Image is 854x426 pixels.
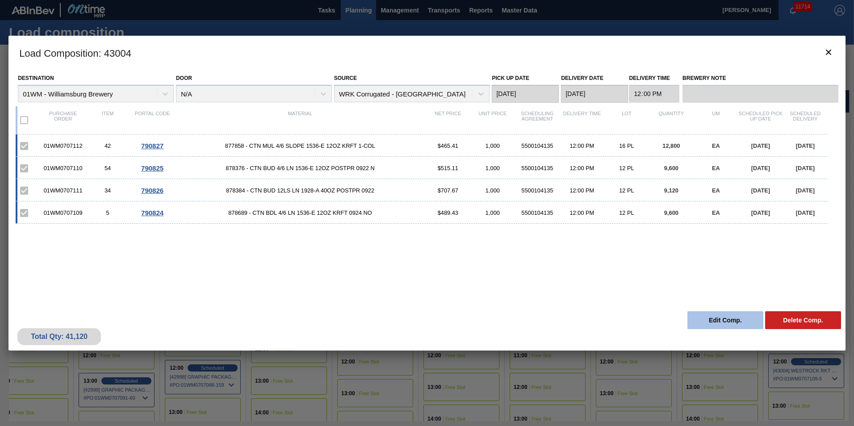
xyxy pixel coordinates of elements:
[560,165,604,171] div: 12:00 PM
[694,111,738,129] div: UM
[85,142,130,149] div: 42
[41,111,85,129] div: Purchase order
[515,111,560,129] div: Scheduling Agreement
[664,209,678,216] span: 9,600
[560,209,604,216] div: 12:00 PM
[426,142,470,149] div: $465.41
[515,209,560,216] div: 5500104135
[796,187,815,194] span: [DATE]
[426,187,470,194] div: $707.67
[130,209,175,217] div: Go to Order
[629,72,679,85] label: Delivery Time
[751,165,770,171] span: [DATE]
[492,85,559,103] input: mm/dd/yyyy
[130,142,175,150] div: Go to Order
[426,165,470,171] div: $515.11
[470,209,515,216] div: 1,000
[604,111,649,129] div: Lot
[334,75,357,81] label: Source
[85,187,130,194] div: 34
[85,165,130,171] div: 54
[664,165,678,171] span: 9,600
[470,165,515,171] div: 1,000
[41,142,85,149] div: 01WM0707112
[561,85,628,103] input: mm/dd/yyyy
[141,209,163,217] span: 790824
[751,187,770,194] span: [DATE]
[796,209,815,216] span: [DATE]
[682,72,838,85] label: Brewery Note
[176,75,192,81] label: Door
[130,111,175,129] div: Portal code
[515,187,560,194] div: 5500104135
[712,165,720,171] span: EA
[796,142,815,149] span: [DATE]
[24,333,94,341] div: Total Qty: 41,120
[18,75,54,81] label: Destination
[560,142,604,149] div: 12:00 PM
[751,142,770,149] span: [DATE]
[175,187,426,194] span: 878384 - CTN BUD 12LS LN 1928-A 40OZ POSTPR 0922
[515,165,560,171] div: 5500104135
[738,111,783,129] div: Scheduled Pick up Date
[712,187,720,194] span: EA
[141,164,163,172] span: 790825
[604,209,649,216] div: 12 PL
[664,187,678,194] span: 9,120
[561,75,603,81] label: Delivery Date
[492,75,529,81] label: Pick up Date
[41,209,85,216] div: 01WM0707109
[85,209,130,216] div: 5
[8,36,846,70] h3: Load Composition : 43004
[426,209,470,216] div: $489.43
[426,111,470,129] div: Net Price
[85,111,130,129] div: Item
[662,142,680,149] span: 12,800
[175,165,426,171] span: 878376 - CTN BUD 4/6 LN 1536-E 12OZ POSTPR 0922 N
[751,209,770,216] span: [DATE]
[175,111,426,129] div: Material
[470,142,515,149] div: 1,000
[175,142,426,149] span: 877858 - CTN MUL 4/6 SLOPE 1536-E 12OZ KRFT 1-COL
[783,111,828,129] div: Scheduled Delivery
[130,187,175,194] div: Go to Order
[765,311,841,329] button: Delete Comp.
[712,209,720,216] span: EA
[604,165,649,171] div: 12 PL
[604,142,649,149] div: 16 PL
[130,164,175,172] div: Go to Order
[175,209,426,216] span: 878689 - CTN BDL 4/6 LN 1536-E 12OZ KRFT 0924 NO
[560,111,604,129] div: Delivery Time
[515,142,560,149] div: 5500104135
[470,111,515,129] div: Unit Price
[41,165,85,171] div: 01WM0707110
[141,187,163,194] span: 790826
[560,187,604,194] div: 12:00 PM
[687,311,763,329] button: Edit Comp.
[470,187,515,194] div: 1,000
[41,187,85,194] div: 01WM0707111
[604,187,649,194] div: 12 PL
[796,165,815,171] span: [DATE]
[141,142,163,150] span: 790827
[712,142,720,149] span: EA
[649,111,694,129] div: Quantity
